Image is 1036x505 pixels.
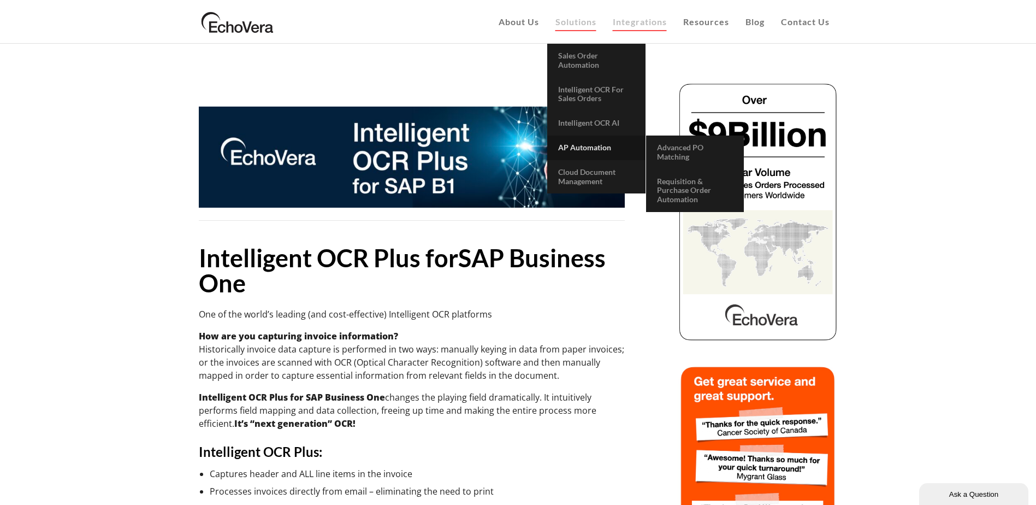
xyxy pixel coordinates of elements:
span: Resources [683,16,729,27]
img: EchoVera [199,8,276,36]
span: Blog [745,16,765,27]
span: Advanced PO Matching [657,143,703,161]
img: echovera dollar volume [678,82,838,342]
span: Cloud Document Management [558,167,615,186]
span: About Us [499,16,539,27]
span: Sales Order Automation [558,51,599,69]
strong: It’s “next generation” OCR! [234,418,356,430]
p: changes the playing field dramatically. It intuitively performs field mapping and data collection... [199,391,625,430]
span: Solutions [555,16,596,27]
a: Cloud Document Management [547,160,646,194]
a: Intelligent OCR for Sales Orders [547,78,646,111]
a: Sales Order Automation [547,44,646,78]
a: Advanced PO Matching [646,136,744,169]
strong: SAP Business One [199,243,606,298]
strong: Intelligent OCR Plus for SAP Business One [199,391,385,403]
li: Processes invoices directly from email – eliminating the need to print [210,485,625,498]
iframe: chat widget [919,481,1031,505]
span: Intelligent OCR for Sales Orders [558,85,624,103]
strong: Intelligent OCR Plus for [199,243,458,273]
span: Integrations [613,16,667,27]
li: Captures header and ALL line items in the invoice [210,467,625,480]
a: AP Automation [547,136,646,160]
span: Contact Us [781,16,830,27]
p: Historically invoice data capture is performed in two ways: manually keying in data from paper in... [199,330,625,382]
a: Requisition & Purchase Order Automation [646,169,744,212]
span: AP Automation [558,143,611,152]
span: Requisition & Purchase Order Automation [657,177,711,204]
h4: Intelligent OCR Plus: [199,443,625,461]
span: Intelligent OCR AI [558,118,619,127]
p: One of the world’s leading (and cost-effective) Intelligent OCR platforms [199,308,625,321]
a: Intelligent OCR AI [547,111,646,136]
strong: How are you capturing invoice information? [199,330,398,342]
